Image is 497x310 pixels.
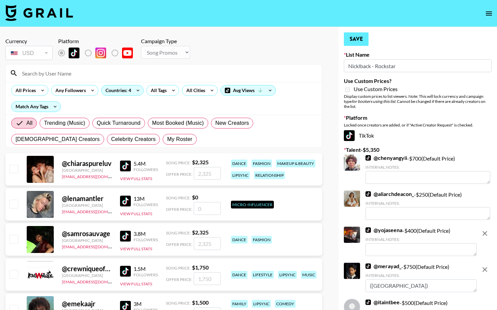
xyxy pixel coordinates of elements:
[344,146,492,153] label: Talent - $ 5,350
[7,47,51,59] div: USD
[365,299,400,306] a: @itaintbee
[11,85,37,95] div: All Prices
[101,85,143,95] div: Countries: 4
[365,227,402,233] a: @yojaseena
[134,160,158,167] div: 5.4M
[166,301,191,306] span: Song Price:
[231,160,247,167] div: dance
[365,227,477,256] div: - $ 400 (Default Price)
[365,201,490,206] div: Internal Notes:
[365,191,490,220] div: - $ 250 (Default Price)
[365,155,371,161] img: TikTok
[365,263,477,292] div: - $ 750 (Default Price)
[344,130,355,141] img: TikTok
[58,46,138,60] div: List locked to TikTok.
[62,208,130,214] a: [EMAIL_ADDRESS][DOMAIN_NAME]
[120,281,152,286] button: View Full Stats
[166,195,191,200] span: Song Price:
[18,68,318,79] input: Search by User Name
[192,264,209,271] strong: $ 1,750
[97,119,141,127] span: Quick Turnaround
[344,130,492,141] div: TikTok
[194,202,221,215] input: 0
[120,246,152,251] button: View Full Stats
[5,5,73,21] img: Grail Talent
[365,191,371,197] img: TikTok
[134,301,158,307] div: 3M
[352,99,395,104] em: for bookers using this list
[62,173,130,179] a: [EMAIL_ADDRESS][DOMAIN_NAME]
[365,279,477,292] textarea: ([GEOGRAPHIC_DATA])
[192,159,209,165] strong: $ 2,325
[62,159,112,168] div: @ chiaraspureluv
[44,119,85,127] span: Trending (Music)
[62,238,112,243] div: [GEOGRAPHIC_DATA]
[166,277,192,282] span: Offer Price:
[120,211,152,216] button: View Full Stats
[5,38,53,45] div: Currency
[344,78,492,84] label: Use Custom Prices?
[365,227,371,233] img: TikTok
[62,278,130,284] a: [EMAIL_ADDRESS][DOMAIN_NAME]
[192,229,209,235] strong: $ 2,325
[111,135,156,143] span: Celebrity Creators
[141,38,190,45] div: Campaign Type
[166,230,191,235] span: Song Price:
[120,196,131,206] img: TikTok
[58,38,138,45] div: Platform
[252,300,271,308] div: lipsync
[478,263,492,276] button: remove
[478,227,492,240] button: remove
[194,167,221,180] input: 2,325
[62,229,112,238] div: @ samrosauvage
[252,271,274,279] div: lifestyle
[11,102,61,112] div: Match Any Tags
[365,300,371,305] img: TikTok
[134,195,158,202] div: 13M
[482,7,496,20] button: open drawer
[167,135,192,143] span: My Roster
[365,263,401,270] a: @merayad_
[344,122,492,128] div: Locked once creators are added, or if "Active Creator Request" is checked.
[134,237,158,242] div: Followers
[166,242,192,247] span: Offer Price:
[365,237,477,242] div: Internal Notes:
[365,154,407,161] a: @chenyangyii
[231,201,274,208] div: Micro-Influencer
[192,194,198,200] strong: $ 0
[95,48,106,58] img: Instagram
[120,231,131,242] img: TikTok
[365,191,414,197] a: @aliarchdeacon_
[62,300,112,308] div: @ emekaajr
[122,48,133,58] img: YouTube
[301,271,316,279] div: music
[134,272,158,277] div: Followers
[365,273,477,278] div: Internal Notes:
[62,168,112,173] div: [GEOGRAPHIC_DATA]
[69,48,79,58] img: TikTok
[62,273,112,278] div: [GEOGRAPHIC_DATA]
[365,263,371,269] img: TikTok
[231,271,247,279] div: dance
[276,160,315,167] div: makeup & beauty
[221,85,276,95] div: Avg Views
[231,236,247,244] div: dance
[62,194,112,203] div: @ lenamantler
[16,135,100,143] span: [DEMOGRAPHIC_DATA] Creators
[231,171,250,179] div: lipsync
[120,161,131,171] img: TikTok
[192,299,209,306] strong: $ 1,500
[344,114,492,121] label: Platform
[278,271,297,279] div: lipsync
[344,51,492,58] label: List Name
[51,85,87,95] div: Any Followers
[182,85,207,95] div: All Cities
[147,85,168,95] div: All Tags
[252,236,272,244] div: fashion
[166,160,191,165] span: Song Price:
[26,119,32,127] span: All
[231,300,248,308] div: family
[134,230,158,237] div: 3.8M
[62,264,112,273] div: @ crewniqueofficial
[344,94,492,109] div: Display custom prices to list viewers. Note: This will lock currency and campaign type . Cannot b...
